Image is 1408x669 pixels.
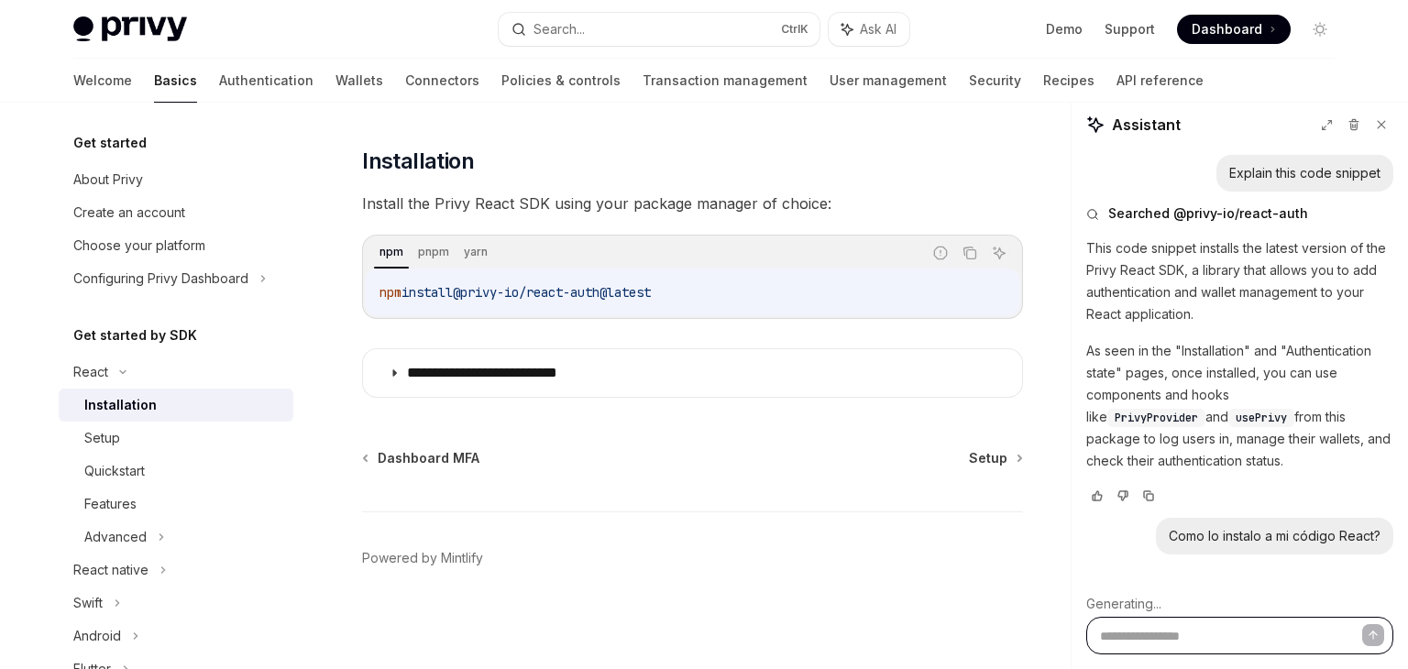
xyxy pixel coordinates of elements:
h5: Get started by SDK [73,324,197,346]
div: Como lo instalo a mi código React? [1169,527,1380,545]
div: Create an account [73,202,185,224]
span: Ask AI [860,20,896,38]
a: Authentication [219,59,313,103]
div: React native [73,559,148,581]
a: Recipes [1043,59,1094,103]
a: Choose your platform [59,229,293,262]
a: Features [59,488,293,521]
div: Search... [533,18,585,40]
a: Dashboard MFA [364,449,479,467]
span: Dashboard [1192,20,1262,38]
p: As seen in the "Installation" and "Authentication state" pages, once installed, you can use compo... [1086,340,1393,472]
a: Setup [969,449,1021,467]
span: Installation [362,147,474,176]
a: Powered by Mintlify [362,549,483,567]
div: Installation [84,394,157,416]
span: npm [379,284,401,301]
a: Wallets [335,59,383,103]
div: Swift [73,592,103,614]
div: React [73,361,108,383]
span: @privy-io/react-auth@latest [453,284,651,301]
span: Ctrl K [781,22,808,37]
button: Searched @privy-io/react-auth [1086,204,1393,223]
span: Searched @privy-io/react-auth [1108,204,1308,223]
h5: Get started [73,132,147,154]
a: User management [830,59,947,103]
a: Setup [59,422,293,455]
span: Setup [969,449,1007,467]
button: Toggle dark mode [1305,15,1335,44]
a: Policies & controls [501,59,621,103]
a: Installation [59,389,293,422]
div: Features [84,493,137,515]
span: Install the Privy React SDK using your package manager of choice: [362,191,1023,216]
div: Configuring Privy Dashboard [73,268,248,290]
div: Generating... [1086,580,1393,628]
div: Android [73,625,121,647]
button: Ask AI [987,241,1011,265]
a: Create an account [59,196,293,229]
a: Transaction management [643,59,808,103]
a: Basics [154,59,197,103]
button: Ask AI [829,13,909,46]
span: install [401,284,453,301]
button: Report incorrect code [929,241,952,265]
div: Choose your platform [73,235,205,257]
a: Dashboard [1177,15,1291,44]
a: Demo [1046,20,1083,38]
a: Security [969,59,1021,103]
span: PrivyProvider [1115,411,1198,425]
a: API reference [1116,59,1204,103]
div: yarn [458,241,493,263]
a: Connectors [405,59,479,103]
div: About Privy [73,169,143,191]
button: Send message [1362,624,1384,646]
p: This code snippet installs the latest version of the Privy React SDK, a library that allows you t... [1086,237,1393,325]
a: Welcome [73,59,132,103]
div: Explain this code snippet [1229,164,1380,182]
div: Setup [84,427,120,449]
button: Copy the contents from the code block [958,241,982,265]
span: usePrivy [1236,411,1287,425]
div: Quickstart [84,460,145,482]
div: Advanced [84,526,147,548]
span: Assistant [1112,114,1181,136]
span: Dashboard MFA [378,449,479,467]
div: pnpm [412,241,455,263]
a: Quickstart [59,455,293,488]
div: npm [374,241,409,263]
a: About Privy [59,163,293,196]
a: Support [1105,20,1155,38]
button: Search...CtrlK [499,13,819,46]
img: light logo [73,16,187,42]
